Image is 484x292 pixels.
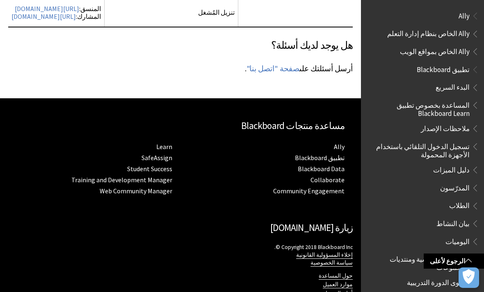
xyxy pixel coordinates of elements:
span: Ally [459,9,470,20]
span: البدء السريع [436,81,470,92]
a: Blackboard Data [298,165,345,173]
a: Collaborate [310,176,345,184]
p: أرسل أسئلتك على . [8,63,353,74]
a: الرجوع لأعلى [424,254,484,269]
a: Student Success [127,165,172,173]
span: تطبيق Blackboard [417,63,470,74]
span: اليوميات [445,235,470,246]
a: إخلاء المسؤولية القانونية [296,251,353,259]
a: موارد العميل [323,281,353,288]
span: المساعدة بخصوص تطبيق Blackboard Learn [371,98,470,118]
span: الطلاب [449,199,470,210]
a: SafeAssign [142,154,172,162]
a: حول المساعدة [319,272,353,280]
nav: Book outline for Anthology Ally Help [366,9,479,59]
span: محتوى الدورة التدريبية [407,276,470,287]
h2: مساعدة منتجات Blackboard [8,119,345,133]
p: ‎© Copyright 2018 Blackboard Inc. [8,243,353,267]
span: Ally الخاص بمواقع الويب [400,45,470,56]
a: [URL][DOMAIN_NAME] [11,12,76,21]
span: المقررات الدراسية ومنتديات المجموعات [371,252,470,272]
a: زيارة [DOMAIN_NAME] [270,222,353,233]
span: تسجيل الدخول التلقائي باستخدام الأجهزة المحمولة [371,140,470,159]
a: Web Community Manager [100,187,172,195]
a: تطبيق Blackboard [295,154,345,162]
a: Learn [156,143,172,151]
a: Community Engagement [273,187,345,195]
a: [URL][DOMAIN_NAME] [15,5,79,13]
h3: هل يوجد لديك أسئلة؟ [8,38,353,53]
span: ملاحظات الإصدار [421,122,470,133]
a: صفحة "اتصل بنا" [247,64,299,74]
span: Ally الخاص بنظام إدارة التعلم [387,27,470,38]
span: دليل الميزات [433,163,470,174]
span: بيان النشاط [436,217,470,228]
a: Ally [334,143,345,151]
button: فتح التفضيلات [459,267,479,288]
span: المدرّسون [440,181,470,192]
a: Training and Development Manager [71,176,172,184]
a: سياسة الخصوصية [310,259,353,267]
